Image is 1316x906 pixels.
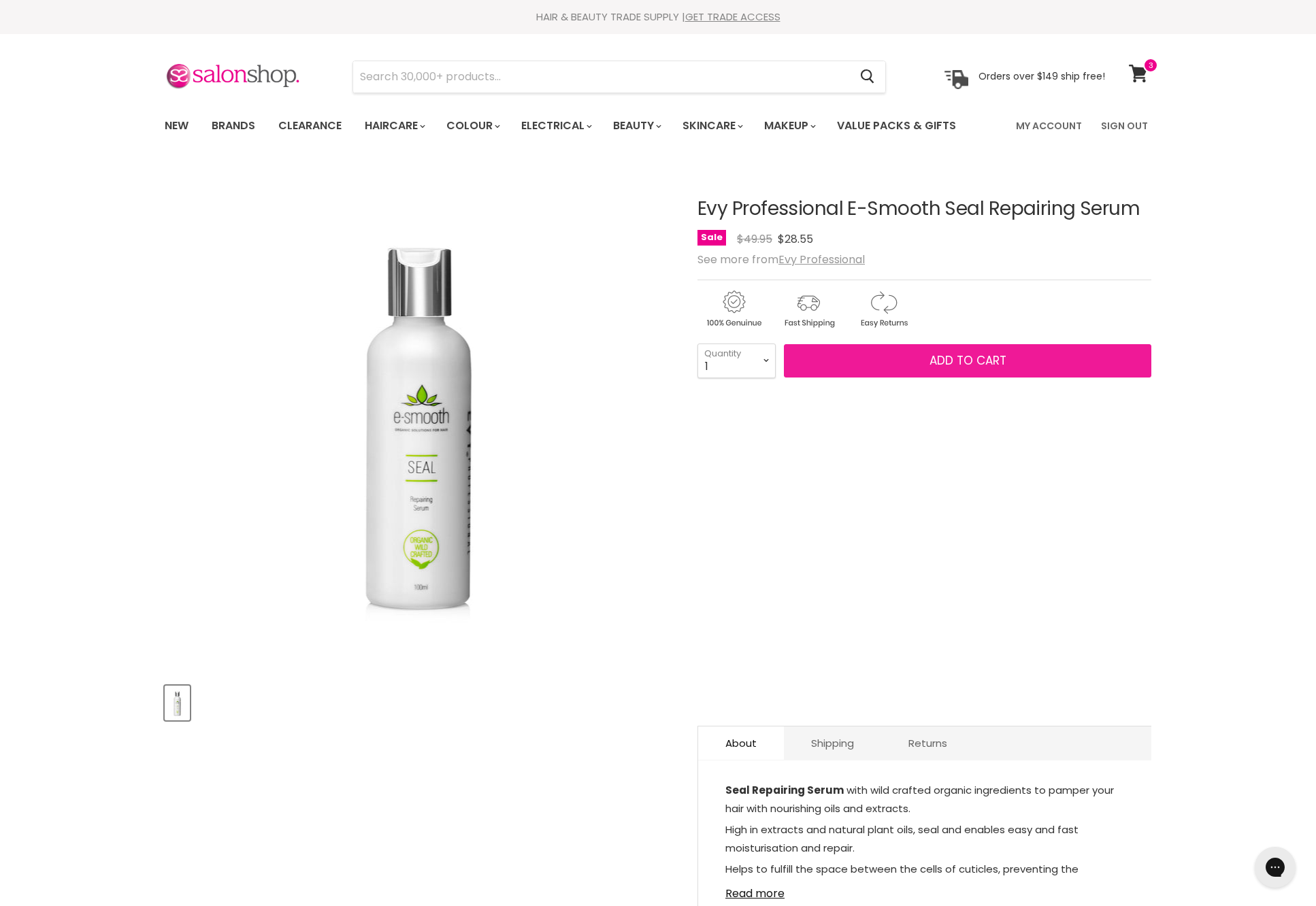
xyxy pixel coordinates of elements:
[268,112,352,140] a: Clearance
[978,70,1105,82] p: Orders over $149 ship free!
[154,106,987,146] ul: Main menu
[849,61,885,93] button: Search
[352,61,886,93] form: Product
[725,879,1124,900] a: Read more
[697,252,865,267] span: See more from
[697,288,770,330] img: genuine.gif
[725,860,1124,899] p: Helps to fulfill the space between the cells of cuticles, preventing the penetration of aggressiv...
[697,343,776,377] select: Quantity
[148,106,1168,146] nav: Main
[603,112,670,140] a: Beauty
[725,781,1124,820] p: with wild crafted organic ingredients to pamper your hair with nourishing oils and extracts.
[672,112,751,140] a: Skincare
[772,288,844,330] img: shipping.gif
[778,252,865,267] a: Evy Professional
[685,10,780,24] a: GET TRADE ACCESS
[784,344,1151,378] button: Add to cart
[353,61,849,93] input: Search
[165,165,673,673] div: Evy Professional E-Smooth Seal Repairing Serum image. Click or Scroll to Zoom.
[201,112,265,140] a: Brands
[1093,112,1156,140] a: Sign Out
[697,199,1151,220] h1: Evy Professional E-Smooth Seal Repairing Serum
[1008,112,1090,140] a: My Account
[754,112,824,140] a: Makeup
[778,231,813,247] span: $28.55
[725,783,844,797] strong: Seal Repairing Serum
[725,820,1124,860] p: High in extracts and natural plant oils, seal and enables easy and fast moisturisation and repair.
[784,726,881,760] a: Shipping
[355,112,433,140] a: Haircare
[827,112,966,140] a: Value Packs & Gifts
[511,112,600,140] a: Electrical
[165,686,190,720] button: Evy Professional E-Smooth Seal Repairing Serum
[1248,842,1302,892] iframe: Gorgias live chat messenger
[737,231,772,247] span: $49.95
[436,112,508,140] a: Colour
[163,682,675,720] div: Product thumbnails
[166,687,188,719] img: Evy Professional E-Smooth Seal Repairing Serum
[698,726,784,760] a: About
[697,230,726,246] span: Sale
[847,288,919,330] img: returns.gif
[930,352,1006,369] span: Add to cart
[154,112,199,140] a: New
[881,726,974,760] a: Returns
[148,10,1168,24] div: HAIR & BEAUTY TRADE SUPPLY |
